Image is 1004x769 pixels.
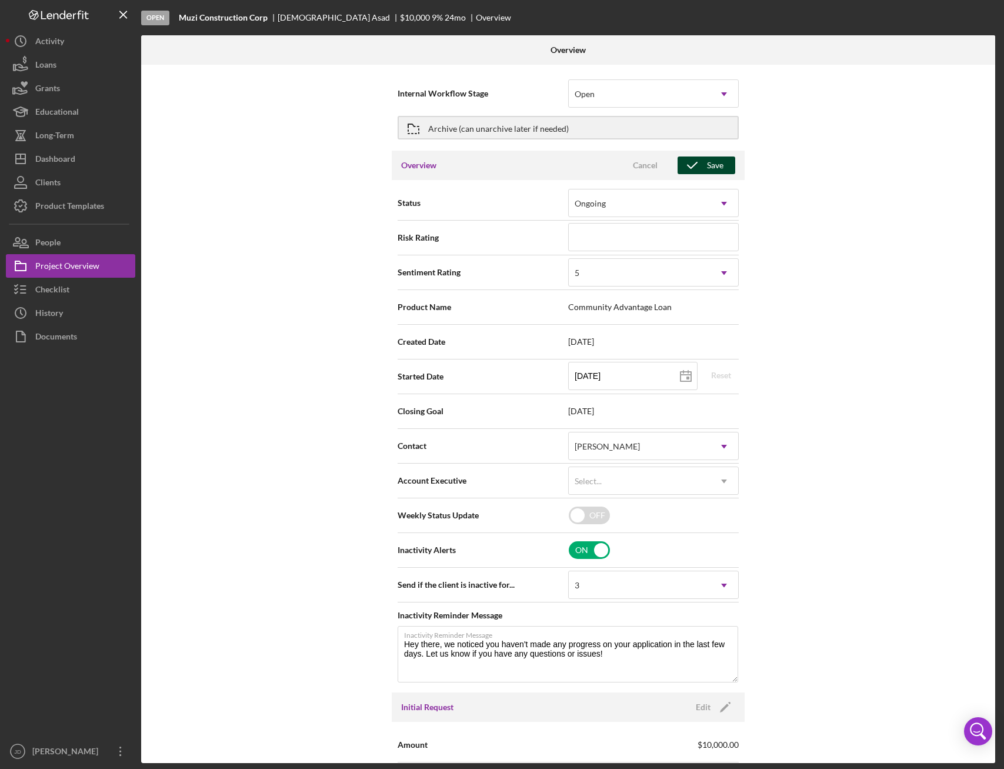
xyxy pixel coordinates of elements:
[445,13,466,22] div: 24 mo
[575,442,640,451] div: [PERSON_NAME]
[568,302,739,312] span: Community Advantage Loan
[6,171,135,194] button: Clients
[398,579,568,591] span: Send if the client is inactive for...
[400,12,430,22] span: $10,000
[398,610,739,621] span: Inactivity Reminder Message
[35,147,75,174] div: Dashboard
[179,13,268,22] b: Muzi Construction Corp
[398,336,568,348] span: Created Date
[575,581,579,590] div: 3
[35,171,61,197] div: Clients
[35,76,60,103] div: Grants
[6,740,135,763] button: JD[PERSON_NAME]
[398,405,568,417] span: Closing Goal
[703,367,739,384] button: Reset
[6,194,135,218] button: Product Templates
[398,197,568,209] span: Status
[568,337,739,347] span: [DATE]
[616,157,675,174] button: Cancel
[141,11,169,25] div: Open
[35,124,74,150] div: Long-Term
[6,29,135,53] button: Activity
[476,13,511,22] div: Overview
[575,268,579,278] div: 5
[398,371,568,382] span: Started Date
[35,100,79,126] div: Educational
[398,88,568,99] span: Internal Workflow Stage
[398,301,568,313] span: Product Name
[35,254,99,281] div: Project Overview
[6,147,135,171] button: Dashboard
[6,231,135,254] button: People
[711,367,731,384] div: Reset
[6,301,135,325] button: History
[14,748,21,755] text: JD
[698,739,739,751] span: $10,000.00
[401,159,436,171] h3: Overview
[398,510,568,521] span: Weekly Status Update
[689,698,735,716] button: Edit
[6,53,135,76] button: Loans
[278,13,400,22] div: [DEMOGRAPHIC_DATA] Asad
[35,231,61,257] div: People
[551,45,586,55] b: Overview
[6,278,135,301] button: Checklist
[398,232,568,244] span: Risk Rating
[6,124,135,147] button: Long-Term
[575,89,595,99] div: Open
[35,53,56,79] div: Loans
[6,254,135,278] button: Project Overview
[575,199,606,208] div: Ongoing
[398,475,568,487] span: Account Executive
[678,157,735,174] button: Save
[6,325,135,348] button: Documents
[6,76,135,100] button: Grants
[35,29,64,56] div: Activity
[398,626,738,683] textarea: Hey there, we noticed you haven't made any progress on your application in the last few days. Let...
[29,740,106,766] div: [PERSON_NAME]
[964,717,992,745] div: Open Intercom Messenger
[432,13,443,22] div: 9 %
[6,100,135,124] button: Educational
[35,325,77,351] div: Documents
[398,544,568,556] span: Inactivity Alerts
[707,157,723,174] div: Save
[404,627,738,640] label: Inactivity Reminder Message
[398,116,739,139] button: Archive (can unarchive later if needed)
[35,278,69,304] div: Checklist
[35,194,104,221] div: Product Templates
[633,157,658,174] div: Cancel
[575,477,602,486] div: Select...
[568,407,739,416] span: [DATE]
[428,117,569,138] div: Archive (can unarchive later if needed)
[35,301,63,328] div: History
[398,739,428,751] span: Amount
[696,698,711,716] div: Edit
[401,701,453,713] h3: Initial Request
[398,440,568,452] span: Contact
[398,267,568,278] span: Sentiment Rating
